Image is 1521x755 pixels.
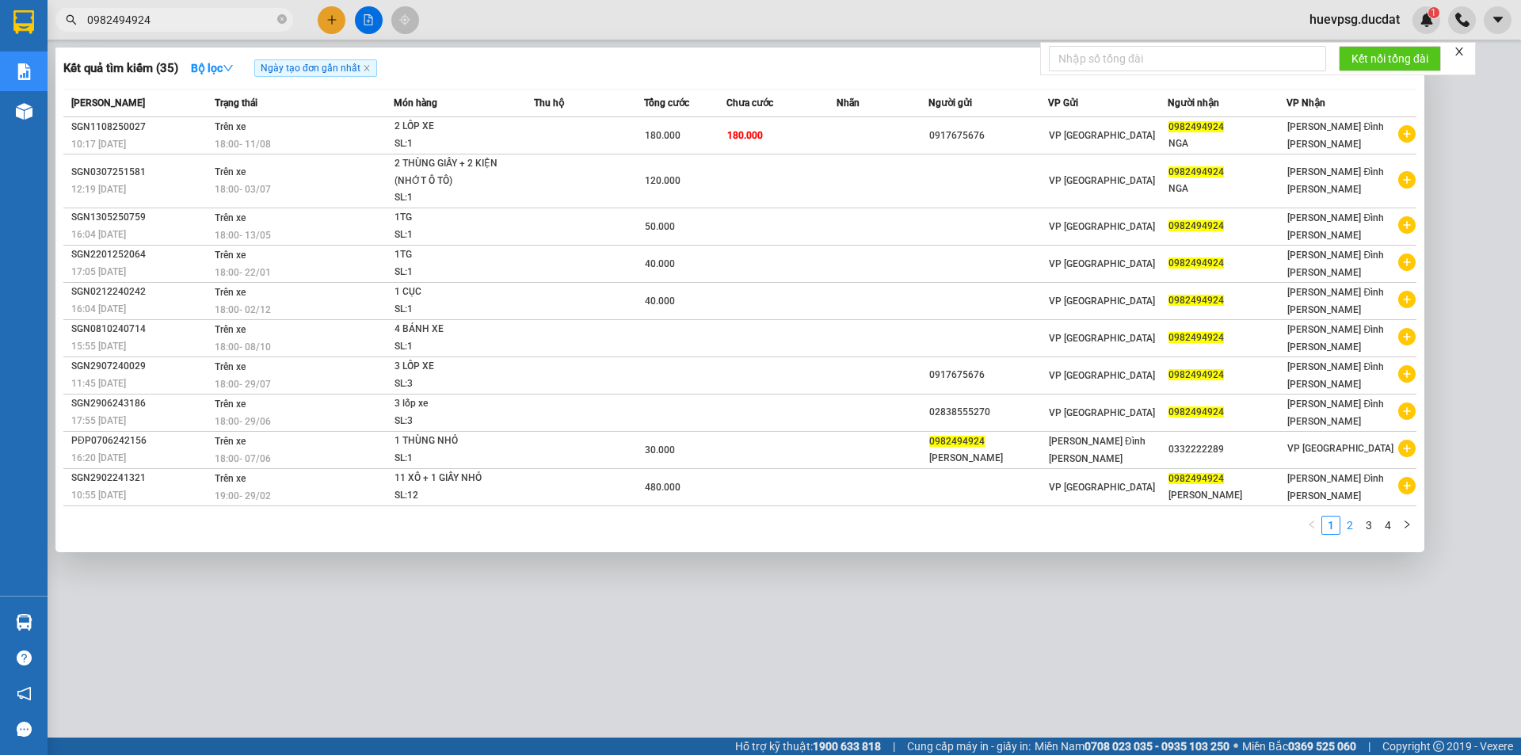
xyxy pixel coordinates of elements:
[178,55,246,81] button: Bộ lọcdown
[395,395,513,413] div: 3 lốp xe
[1168,97,1219,109] span: Người nhận
[17,686,32,701] span: notification
[71,433,210,449] div: PĐP0706242156
[1168,406,1224,418] span: 0982494924
[395,358,513,376] div: 3 LỐP XE
[215,473,246,484] span: Trên xe
[1398,291,1416,308] span: plus-circle
[71,415,126,426] span: 17:55 [DATE]
[1049,221,1155,232] span: VP [GEOGRAPHIC_DATA]
[1339,46,1441,71] button: Kết nối tổng đài
[395,227,513,244] div: SL: 1
[929,450,1047,467] div: [PERSON_NAME]
[1287,287,1384,315] span: [PERSON_NAME] Đình [PERSON_NAME]
[1049,407,1155,418] span: VP [GEOGRAPHIC_DATA]
[1168,135,1287,152] div: NGA
[395,433,513,450] div: 1 THÙNG NHỎ
[1168,121,1224,132] span: 0982494924
[395,413,513,430] div: SL: 3
[1287,361,1384,390] span: [PERSON_NAME] Đình [PERSON_NAME]
[645,296,675,307] span: 40.000
[1302,516,1321,535] li: Previous Page
[1359,516,1378,535] li: 3
[645,221,675,232] span: 50.000
[1340,516,1359,535] li: 2
[87,11,274,29] input: Tìm tên, số ĐT hoặc mã đơn
[1397,516,1416,535] li: Next Page
[1049,436,1146,464] span: [PERSON_NAME] Đình [PERSON_NAME]
[394,97,437,109] span: Món hàng
[1049,482,1155,493] span: VP [GEOGRAPHIC_DATA]
[928,97,972,109] span: Người gửi
[727,130,763,141] span: 180.000
[215,97,257,109] span: Trạng thái
[1360,517,1378,534] a: 3
[1341,517,1359,534] a: 2
[1168,369,1224,380] span: 0982494924
[1168,166,1224,177] span: 0982494924
[71,341,126,352] span: 15:55 [DATE]
[929,404,1047,421] div: 02838555270
[1049,46,1326,71] input: Nhập số tổng đài
[1398,216,1416,234] span: plus-circle
[645,130,680,141] span: 180.000
[1168,220,1224,231] span: 0982494924
[1378,516,1397,535] li: 4
[215,361,246,372] span: Trên xe
[1302,516,1321,535] button: left
[645,444,675,456] span: 30.000
[215,379,271,390] span: 18:00 - 29/07
[1398,440,1416,457] span: plus-circle
[191,62,234,74] strong: Bộ lọc
[363,64,371,72] span: close
[395,338,513,356] div: SL: 1
[1049,258,1155,269] span: VP [GEOGRAPHIC_DATA]
[1398,402,1416,420] span: plus-circle
[1168,257,1224,269] span: 0982494924
[277,14,287,24] span: close-circle
[929,128,1047,144] div: 0917675676
[1287,250,1384,278] span: [PERSON_NAME] Đình [PERSON_NAME]
[1454,46,1465,57] span: close
[1321,516,1340,535] li: 1
[395,321,513,338] div: 4 BÁNH XE
[1398,171,1416,189] span: plus-circle
[1048,97,1078,109] span: VP Gửi
[215,398,246,410] span: Trên xe
[395,301,513,318] div: SL: 1
[1049,333,1155,344] span: VP [GEOGRAPHIC_DATA]
[215,139,271,150] span: 18:00 - 11/08
[1322,517,1340,534] a: 1
[1402,520,1412,529] span: right
[215,184,271,195] span: 18:00 - 03/07
[395,264,513,281] div: SL: 1
[645,482,680,493] span: 480.000
[71,229,126,240] span: 16:04 [DATE]
[215,250,246,261] span: Trên xe
[1168,473,1224,484] span: 0982494924
[71,490,126,501] span: 10:55 [DATE]
[71,395,210,412] div: SGN2906243186
[16,63,32,80] img: solution-icon
[17,722,32,737] span: message
[215,287,246,298] span: Trên xe
[71,139,126,150] span: 10:17 [DATE]
[1307,520,1317,529] span: left
[71,303,126,315] span: 16:04 [DATE]
[929,367,1047,383] div: 0917675676
[71,321,210,337] div: SGN0810240714
[215,230,271,241] span: 18:00 - 13/05
[71,97,145,109] span: [PERSON_NAME]
[215,121,246,132] span: Trên xe
[215,267,271,278] span: 18:00 - 22/01
[63,60,178,77] h3: Kết quả tìm kiếm ( 35 )
[1168,181,1287,197] div: NGA
[1398,365,1416,383] span: plus-circle
[71,209,210,226] div: SGN1305250759
[395,470,513,487] div: 11 XÔ + 1 GIẤY NHỎ
[1287,121,1384,150] span: [PERSON_NAME] Đình [PERSON_NAME]
[71,266,126,277] span: 17:05 [DATE]
[215,212,246,223] span: Trên xe
[1287,398,1384,427] span: [PERSON_NAME] Đình [PERSON_NAME]
[215,341,271,353] span: 18:00 - 08/10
